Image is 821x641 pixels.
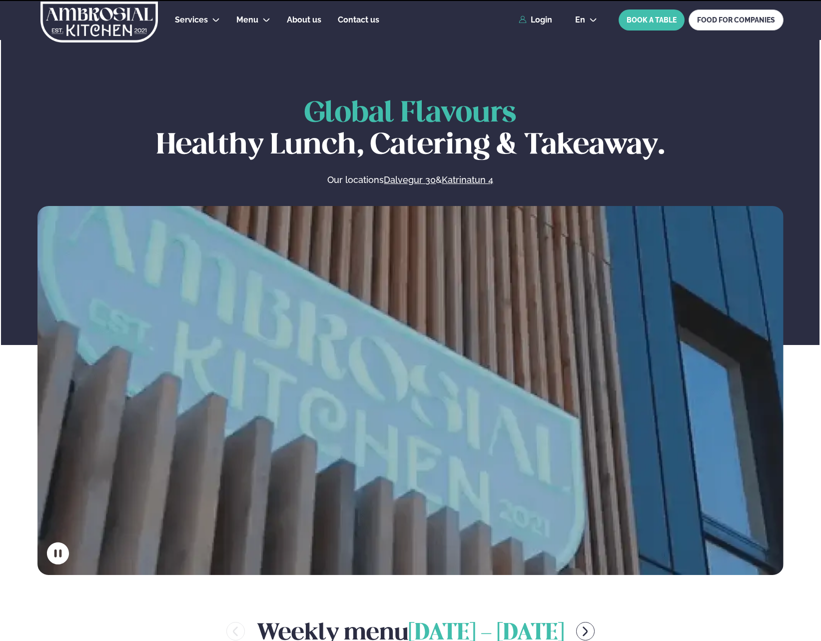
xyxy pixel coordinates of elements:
[236,15,258,24] span: Menu
[287,14,321,26] a: About us
[338,15,379,24] span: Contact us
[338,14,379,26] a: Contact us
[384,174,436,186] a: Dalvegur 30
[236,14,258,26] a: Menu
[175,14,208,26] a: Services
[175,15,208,24] span: Services
[575,16,585,24] span: en
[619,9,685,30] button: BOOK A TABLE
[287,15,321,24] span: About us
[442,174,493,186] a: Katrinatun 4
[576,622,595,640] button: menu-btn-right
[226,622,245,640] button: menu-btn-left
[519,15,552,24] a: Login
[689,9,784,30] a: FOOD FOR COMPANIES
[39,1,159,42] img: logo
[221,174,599,186] p: Our locations &
[567,16,605,24] button: en
[37,98,784,162] h1: Healthy Lunch, Catering & Takeaway.
[304,100,516,127] span: Global Flavours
